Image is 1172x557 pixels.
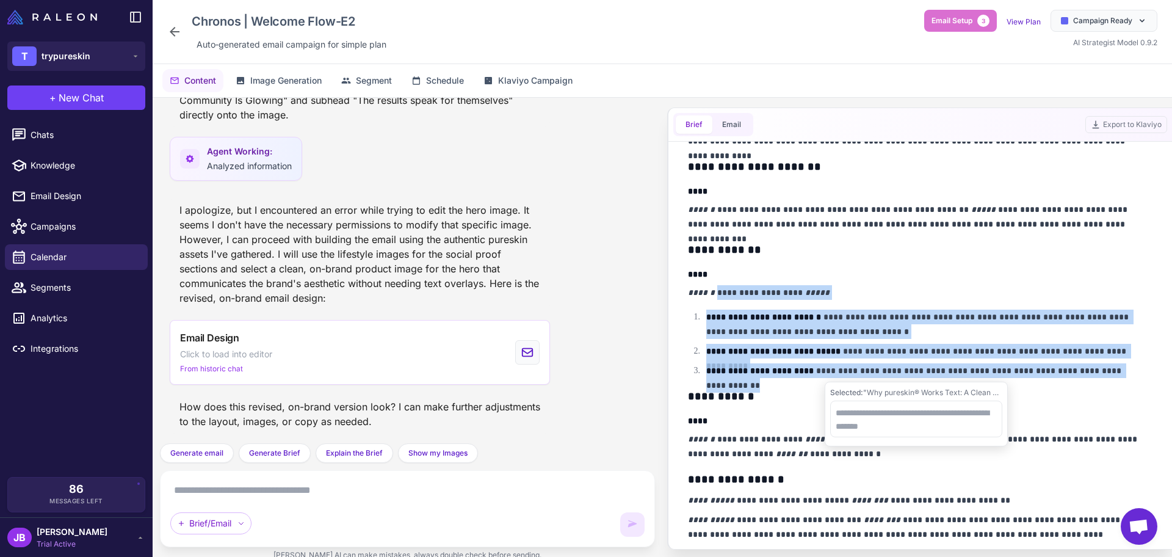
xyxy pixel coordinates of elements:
[31,159,138,172] span: Knowledge
[1073,38,1157,47] span: AI Strategist Model 0.9.2
[1073,15,1132,26] span: Campaign Ready
[5,183,148,209] a: Email Design
[5,214,148,239] a: Campaigns
[184,74,216,87] span: Content
[408,448,468,459] span: Show my Images
[1007,17,1041,26] a: View Plan
[207,161,292,171] span: Analyzed information
[426,74,464,87] span: Schedule
[7,528,32,547] div: JB
[31,189,138,203] span: Email Design
[59,90,104,105] span: New Chat
[712,115,751,134] button: Email
[924,10,997,32] button: Email Setup3
[170,512,251,534] div: Brief/Email
[239,443,311,463] button: Generate Brief
[180,348,272,361] span: Click to load into editor
[31,128,138,142] span: Chats
[160,443,234,463] button: Generate email
[830,388,863,397] span: Selected:
[207,145,292,158] span: Agent Working:
[476,69,580,92] button: Klaviyo Campaign
[7,86,145,110] button: +New Chat
[7,10,102,24] a: Raleon Logo
[31,342,138,355] span: Integrations
[31,281,138,294] span: Segments
[1085,116,1167,133] button: Export to Klaviyo
[37,539,107,550] span: Trial Active
[228,69,329,92] button: Image Generation
[31,250,138,264] span: Calendar
[180,363,243,374] span: From historic chat
[49,90,56,105] span: +
[356,74,392,87] span: Segment
[1121,508,1157,545] div: Open chat
[170,198,550,310] div: I apologize, but I encountered an error while trying to edit the hero image. It seems I don't hav...
[5,122,148,148] a: Chats
[931,15,972,26] span: Email Setup
[398,443,478,463] button: Show my Images
[31,311,138,325] span: Analytics
[7,10,97,24] img: Raleon Logo
[977,15,989,27] span: 3
[5,153,148,178] a: Knowledge
[498,74,573,87] span: Klaviyo Campaign
[5,336,148,362] a: Integrations
[250,74,322,87] span: Image Generation
[249,448,300,459] span: Generate Brief
[42,49,90,63] span: trypureskin
[162,69,223,92] button: Content
[5,275,148,300] a: Segments
[676,115,712,134] button: Brief
[7,42,145,71] button: Ttrypureskin
[170,395,550,434] div: How does this revised, on-brand version look? I can make further adjustments to the layout, image...
[12,46,37,66] div: T
[187,10,391,33] div: Click to edit campaign name
[316,443,393,463] button: Explain the Brief
[5,244,148,270] a: Calendar
[830,387,1002,398] div: "Why pureskin® Works Text: A Clean Start, Every Time: Regular towels harbor bacteria that cause b...
[404,69,471,92] button: Schedule
[37,525,107,539] span: [PERSON_NAME]
[49,497,103,506] span: Messages Left
[180,330,239,345] span: Email Design
[170,448,223,459] span: Generate email
[69,484,84,495] span: 86
[197,38,386,51] span: Auto‑generated email campaign for simple plan
[5,305,148,331] a: Analytics
[326,448,383,459] span: Explain the Brief
[31,220,138,233] span: Campaigns
[334,69,399,92] button: Segment
[192,35,391,54] div: Click to edit description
